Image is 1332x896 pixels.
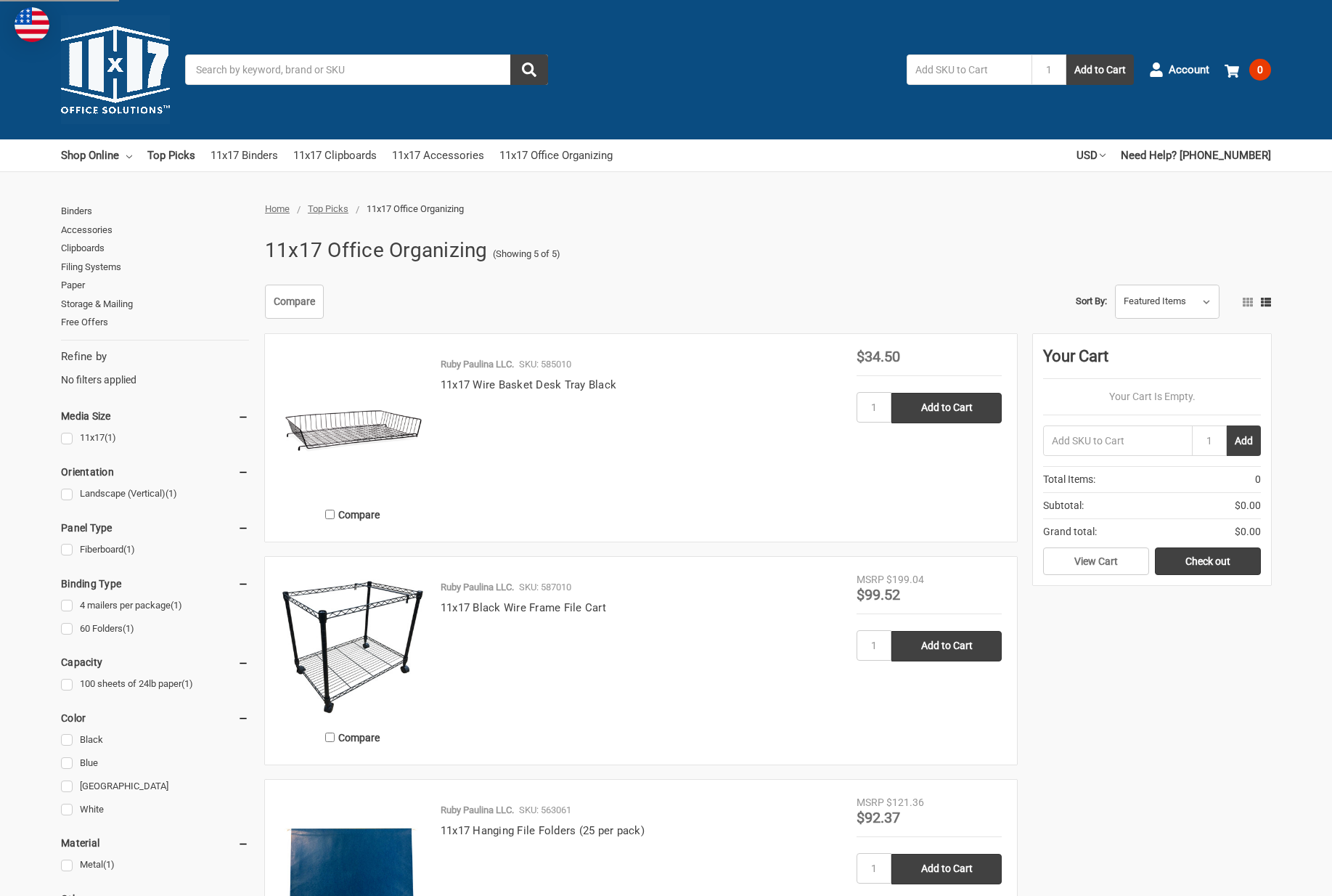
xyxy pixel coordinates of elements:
a: Paper [61,276,249,295]
button: Add to Cart [1066,54,1134,85]
a: Clipboards [61,239,249,258]
input: Add SKU to Cart [907,54,1031,85]
a: Binders [61,202,249,221]
input: Add to Cart [891,854,1002,884]
h5: Capacity [61,653,249,671]
img: 11x17.com [61,15,170,124]
a: Storage & Mailing [61,295,249,314]
a: 11x17 [61,428,249,448]
a: Need Help? [PHONE_NUMBER] [1121,139,1271,171]
div: MSRP [857,572,884,587]
p: SKU: 585010 [519,357,571,372]
label: Sort By: [1076,290,1107,312]
span: Account [1169,62,1209,78]
img: 11x17 Black Wire Frame File Cart [280,572,425,717]
span: (1) [181,678,193,689]
a: Free Offers [61,313,249,332]
span: $0.00 [1235,524,1261,539]
p: Your Cart Is Empty. [1043,389,1261,404]
span: $92.37 [857,809,900,826]
a: Check out [1155,547,1261,575]
a: Top Picks [308,203,348,214]
span: Total Items: [1043,472,1095,487]
p: Ruby Paulina LLC. [441,357,514,372]
h5: Refine by [61,349,249,365]
input: Compare [325,733,335,742]
span: (1) [171,600,182,611]
span: 0 [1249,59,1271,81]
a: Landscape (Vertical) [61,484,249,504]
a: 11x17 Binders [211,139,278,171]
a: 11x17 Clipboards [293,139,377,171]
span: (1) [105,432,116,443]
div: Your Cart [1043,344,1261,379]
a: Blue [61,754,249,773]
img: duty and tax information for United States [15,7,49,42]
span: (1) [123,623,134,634]
a: USD [1076,139,1106,171]
label: Compare [280,725,425,749]
a: Account [1149,51,1209,89]
input: Search by keyword, brand or SKU [185,54,548,85]
span: $0.00 [1235,498,1261,513]
a: Shop Online [61,139,132,171]
h5: Panel Type [61,519,249,537]
span: 11x17 Office Organizing [367,203,464,214]
a: Filing Systems [61,258,249,277]
span: $99.52 [857,586,900,603]
div: No filters applied [61,349,249,388]
input: Add to Cart [891,631,1002,661]
a: Black [61,730,249,750]
label: Compare [280,502,425,526]
span: (1) [123,544,135,555]
span: Grand total: [1043,524,1097,539]
span: Subtotal: [1043,498,1084,513]
span: $121.36 [886,797,924,808]
a: Accessories [61,221,249,240]
p: SKU: 563061 [519,803,571,818]
h5: Orientation [61,463,249,481]
input: Add to Cart [891,393,1002,423]
img: 11x17 Wire Basket Desk Tray Black [280,349,425,494]
a: Fiberboard [61,540,249,560]
a: 0 [1225,51,1271,89]
a: White [61,800,249,820]
p: Ruby Paulina LLC. [441,803,514,818]
h5: Material [61,834,249,852]
a: 100 sheets of 24lb paper [61,675,249,694]
a: 11x17 Black Wire Frame File Cart [441,601,606,614]
span: 0 [1255,472,1261,487]
a: 11x17 Wire Basket Desk Tray Black [441,378,616,391]
span: (Showing 5 of 5) [493,247,560,261]
input: Compare [325,510,335,519]
a: Compare [265,285,324,319]
h1: 11x17 Office Organizing [265,232,488,269]
a: 11x17 Accessories [392,139,484,171]
span: (1) [103,859,115,870]
button: Add [1227,425,1261,456]
iframe: Google Customer Reviews [1212,857,1332,896]
h5: Media Size [61,407,249,425]
span: $34.50 [857,348,900,365]
a: Top Picks [147,139,195,171]
input: Add SKU to Cart [1043,425,1192,456]
a: [GEOGRAPHIC_DATA] [61,777,249,797]
a: Metal [61,855,249,875]
p: SKU: 587010 [519,580,571,595]
span: $199.04 [886,574,924,585]
a: View Cart [1043,547,1149,575]
a: 4 mailers per package [61,596,249,616]
div: MSRP [857,795,884,810]
a: 11x17 Office Organizing [499,139,613,171]
a: 11x17 Hanging File Folders (25 per pack) [441,824,645,837]
a: Home [265,203,290,214]
span: (1) [166,488,177,499]
h5: Binding Type [61,575,249,592]
p: Ruby Paulina LLC. [441,580,514,595]
h5: Color [61,709,249,727]
a: 60 Folders [61,619,249,639]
